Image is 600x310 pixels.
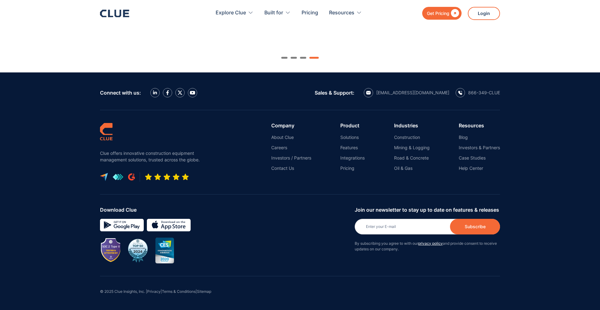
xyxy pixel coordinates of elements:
a: Features [340,145,365,150]
div: Resources [329,3,354,23]
a: Pricing [302,3,318,23]
div: Connect with us: [100,90,141,96]
a: Solutions [340,135,365,140]
img: YouTube Icon [190,91,195,95]
div: Sales & Support: [315,90,354,96]
a: About Clue [271,135,311,140]
a: Integrations [340,155,365,161]
div: [EMAIL_ADDRESS][DOMAIN_NAME] [376,90,449,96]
div: Show slide 3 of 4 [300,57,306,59]
a: Sitemap [197,289,211,294]
form: Newsletter [355,207,500,258]
a: Privacy [147,289,161,294]
input: Subscribe [450,219,500,234]
div: Industries [394,123,430,128]
img: calling icon [458,91,462,95]
a: Investors / Partners [271,155,311,161]
div: Show slide 1 of 4 [281,57,287,59]
a: Road & Concrete [394,155,430,161]
a: Mining & Logging [394,145,430,150]
div: Explore Clue [216,3,246,23]
div: Show slide 2 of 4 [291,57,297,59]
div: 866-349-CLUE [468,90,500,96]
div: Download Clue [100,207,350,213]
img: facebook icon [166,90,169,95]
img: LinkedIn icon [153,91,157,95]
img: X icon twitter [177,90,182,95]
div: Resources [459,123,500,128]
img: email icon [366,91,371,95]
a: email icon[EMAIL_ADDRESS][DOMAIN_NAME] [364,88,449,97]
div: Explore Clue [216,3,253,23]
div: Company [271,123,311,128]
a: Construction [394,135,430,140]
img: clue logo simple [100,123,112,140]
a: Blog [459,135,500,140]
div: Show slide 4 of 4 [309,57,319,59]
p: Clue offers innovative construction equipment management solutions, trusted across the globe. [100,150,203,163]
img: Image showing SOC 2 TYPE II badge for CLUE [102,239,120,262]
p: By subscribing you agree to with our and provide consent to receive updates on our company. [355,241,500,252]
img: download on the App store [147,219,191,231]
a: Contact Us [271,165,311,171]
a: calling icon866-349-CLUE [456,88,500,97]
div: Built for [264,3,291,23]
a: privacy policy [418,241,443,246]
img: Five-star rating icon [145,173,189,181]
img: Google simple icon [100,219,144,231]
a: Terms & Conditions [162,289,196,294]
a: Investors & Partners [459,145,500,150]
div: Join our newsletter to stay up to date on features & releases [355,207,500,213]
div:  [449,9,459,17]
div: Built for [264,3,283,23]
div: Resources [329,3,362,23]
a: Pricing [340,165,365,171]
div: © 2025 Clue Insights, Inc. | | | [100,276,500,310]
a: Help Center [459,165,500,171]
div: Product [340,123,365,128]
a: Case Studies [459,155,500,161]
img: get app logo [112,174,123,180]
img: BuiltWorlds Top 50 Infrastructure 2024 award badge with [125,238,151,263]
a: Login [468,7,500,20]
img: CES innovation award 2020 image [155,238,174,263]
img: capterra logo icon [100,173,108,181]
a: Oil & Gas [394,165,430,171]
img: G2 review platform icon [128,173,135,181]
input: Enter your E-mail [355,219,500,234]
a: Get Pricing [422,7,462,20]
div: Get Pricing [427,9,449,17]
a: Careers [271,145,311,150]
